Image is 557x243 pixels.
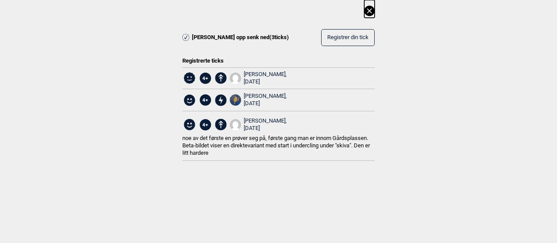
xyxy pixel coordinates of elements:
img: User fallback1 [230,119,241,130]
span: Registrer din tick [327,34,369,41]
div: [PERSON_NAME], [244,93,287,107]
div: [PERSON_NAME], [244,117,287,132]
span: 4+ [200,94,211,106]
div: Registrerte ticks [182,52,375,65]
div: [DATE] [244,100,287,107]
div: [DATE] [244,78,287,86]
span: 4+ [200,119,211,130]
a: User fallback1[PERSON_NAME], [DATE] [230,117,287,132]
a: IMG 5100[PERSON_NAME], [DATE] [230,93,287,107]
span: 4+ [200,73,211,84]
div: [PERSON_NAME], [244,71,287,86]
div: [DATE] [244,125,287,132]
img: User fallback1 [230,73,241,84]
a: User fallback1[PERSON_NAME], [DATE] [230,71,287,86]
img: IMG 5100 [230,94,241,106]
span: noe av det første en prøver seg på, første gang man er innom Gårdsplassen. Beta-bildet viser en d... [182,135,370,156]
span: [PERSON_NAME] opp senk ned ( 3 ticks) [192,34,289,41]
button: Registrer din tick [321,29,375,46]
